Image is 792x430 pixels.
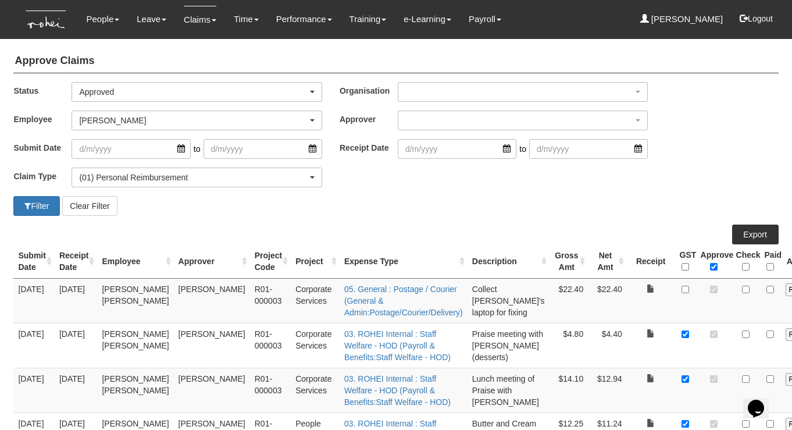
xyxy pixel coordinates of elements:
td: $12.94 [588,368,627,413]
td: [PERSON_NAME] [PERSON_NAME] [97,323,173,368]
td: [PERSON_NAME] [PERSON_NAME] [97,278,173,323]
span: to [516,139,529,159]
label: Employee [13,111,72,127]
a: Performance [276,6,332,33]
td: $22.40 [550,278,588,323]
button: Approved [72,82,322,102]
div: [PERSON_NAME] [79,115,307,126]
a: 05. General : Postage / Courier (General & Admin:Postage/Courier/Delivery) [344,285,463,317]
td: Corporate Services [291,368,340,413]
a: Training [349,6,387,33]
th: Receipt [627,244,675,279]
td: R01-000003 [250,323,291,368]
th: Gross Amt : activate to sort column ascending [550,244,588,279]
th: Project Code : activate to sort column ascending [250,244,291,279]
button: [PERSON_NAME] [72,111,322,130]
button: Filter [13,196,60,216]
td: Lunch meeting of Praise with [PERSON_NAME] [468,368,550,413]
th: Submit Date : activate to sort column ascending [13,244,54,279]
label: Submit Date [13,139,72,156]
th: GST [675,244,696,279]
a: 03. ROHEI Internal : Staff Welfare - HOD (Payroll & Benefits:Staff Welfare - HOD) [344,374,451,407]
label: Claim Type [13,168,72,184]
a: Time [234,6,259,33]
td: Corporate Services [291,323,340,368]
td: [DATE] [13,323,54,368]
div: Approved [79,86,307,98]
a: e-Learning [404,6,451,33]
td: [PERSON_NAME] [174,278,250,323]
th: Employee : activate to sort column ascending [97,244,173,279]
td: [DATE] [55,278,98,323]
th: Approve [696,244,732,279]
input: d/m/yyyy [204,139,322,159]
td: $4.80 [550,323,588,368]
input: d/m/yyyy [72,139,190,159]
td: [DATE] [13,278,54,323]
input: d/m/yyyy [398,139,516,159]
label: Organisation [340,82,398,99]
td: R01-000003 [250,278,291,323]
a: [PERSON_NAME] [640,6,723,33]
td: Collect [PERSON_NAME]'s laptop for fixing [468,278,550,323]
a: Leave [137,6,166,33]
a: Payroll [469,6,501,33]
td: $14.10 [550,368,588,413]
th: Expense Type : activate to sort column ascending [340,244,468,279]
th: Description : activate to sort column ascending [468,244,550,279]
td: [DATE] [13,368,54,413]
label: Status [13,82,72,99]
a: 03. ROHEI Internal : Staff Welfare - HOD (Payroll & Benefits:Staff Welfare - HOD) [344,329,451,362]
a: Claims [184,6,216,33]
th: Approver : activate to sort column ascending [174,244,250,279]
th: Project : activate to sort column ascending [291,244,340,279]
td: [PERSON_NAME] [174,368,250,413]
button: Clear Filter [62,196,117,216]
td: $22.40 [588,278,627,323]
label: Receipt Date [340,139,398,156]
h4: Approve Claims [13,49,778,73]
th: Check [732,244,760,279]
td: [PERSON_NAME] [174,323,250,368]
a: People [87,6,120,33]
button: (01) Personal Reimbursement [72,168,322,187]
th: Net Amt : activate to sort column ascending [588,244,627,279]
td: R01-000003 [250,368,291,413]
iframe: chat widget [743,383,780,418]
td: [PERSON_NAME] [PERSON_NAME] [97,368,173,413]
button: Logout [732,5,781,33]
a: Export [732,225,779,244]
div: (01) Personal Reimbursement [79,172,307,183]
span: to [191,139,204,159]
td: $4.40 [588,323,627,368]
td: Praise meeting with [PERSON_NAME] (desserts) [468,323,550,368]
th: Paid [760,244,781,279]
input: d/m/yyyy [529,139,648,159]
label: Approver [340,111,398,127]
td: [DATE] [55,368,98,413]
td: Corporate Services [291,278,340,323]
td: [DATE] [55,323,98,368]
th: Receipt Date : activate to sort column ascending [55,244,98,279]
